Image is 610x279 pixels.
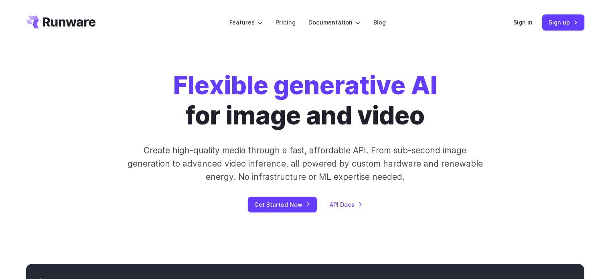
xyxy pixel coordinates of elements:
[276,18,296,27] a: Pricing
[373,18,386,27] a: Blog
[126,144,484,184] p: Create high-quality media through a fast, affordable API. From sub-second image generation to adv...
[229,18,263,27] label: Features
[308,18,361,27] label: Documentation
[513,18,533,27] a: Sign in
[26,16,96,29] a: Go to /
[248,197,317,212] a: Get Started Now
[330,200,363,209] a: API Docs
[173,70,437,100] strong: Flexible generative AI
[173,71,437,131] h1: for image and video
[542,14,584,30] a: Sign up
